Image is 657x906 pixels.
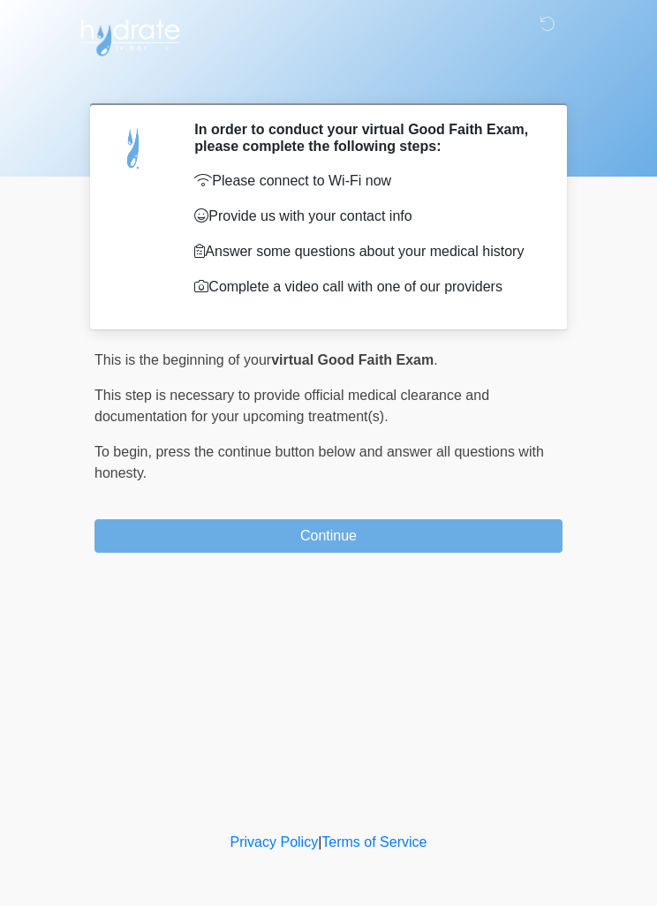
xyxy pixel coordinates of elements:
a: Terms of Service [321,834,427,849]
button: Continue [94,519,563,553]
img: Hydrate IV Bar - Scottsdale Logo [77,13,183,57]
h1: ‎ ‎ ‎ [81,64,576,96]
span: This step is necessary to provide official medical clearance and documentation for your upcoming ... [94,388,489,424]
span: To begin, [94,444,155,459]
span: press the continue button below and answer all questions with honesty. [94,444,544,480]
img: Agent Avatar [108,121,161,174]
strong: virtual Good Faith Exam [271,352,434,367]
span: This is the beginning of your [94,352,271,367]
p: Complete a video call with one of our providers [194,276,536,298]
p: Answer some questions about your medical history [194,241,536,262]
p: Please connect to Wi-Fi now [194,170,536,192]
h2: In order to conduct your virtual Good Faith Exam, please complete the following steps: [194,121,536,155]
a: | [318,834,321,849]
p: Provide us with your contact info [194,206,536,227]
a: Privacy Policy [230,834,319,849]
span: . [434,352,437,367]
